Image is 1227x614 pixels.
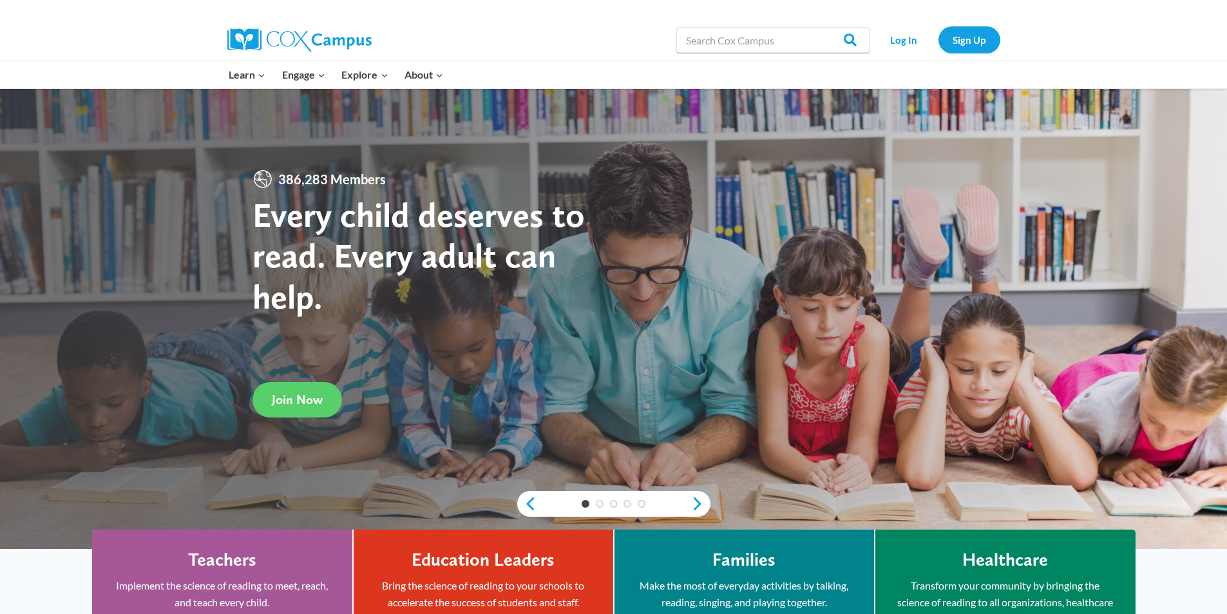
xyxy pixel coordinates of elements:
[282,66,325,83] span: Engage
[691,496,710,512] a: next
[876,26,932,53] a: Log In
[623,500,631,508] a: 4
[596,500,604,508] a: 2
[962,549,1048,571] h4: Healthcare
[638,500,645,508] a: 5
[404,66,443,83] span: About
[938,26,1000,53] a: Sign Up
[610,500,618,508] a: 3
[712,549,775,571] h4: Families
[227,28,372,52] img: Cox Campus
[517,491,710,517] div: content slider buttons
[229,66,265,83] span: Learn
[582,500,589,508] a: 1
[252,382,342,417] a: Join Now
[221,61,452,88] nav: Primary Navigation
[252,194,585,317] strong: Every child deserves to read. Every adult can help.
[373,577,594,610] p: Bring the science of reading to your schools to accelerate the success of students and staff.
[876,26,1000,53] nav: Secondary Navigation
[272,392,323,407] span: Join Now
[517,496,537,512] a: previous
[676,27,870,53] input: Search Cox Campus
[188,549,256,571] h4: Teachers
[111,577,333,610] p: Implement the science of reading to meet, reach, and teach every child.
[412,549,555,571] h4: Education Leaders
[341,66,388,83] span: Explore
[273,169,391,189] span: 386,283 Members
[634,577,855,610] p: Make the most of everyday activities by talking, reading, singing, and playing together.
